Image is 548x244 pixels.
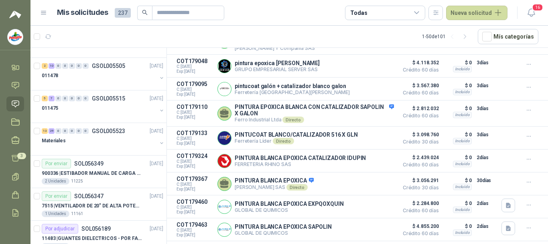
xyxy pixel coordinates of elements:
span: $ 3.056.291 [399,176,439,185]
p: $ 0 [444,130,472,139]
img: Company Logo [218,82,231,96]
div: 0 [62,96,68,101]
p: $ 0 [444,176,472,185]
p: $ 0 [444,199,472,208]
button: Mís categorías [478,29,538,44]
p: 900336 | ESTIBADOR MANUAL DE CARGA DE 2 T [42,170,142,177]
p: $ 0 [444,153,472,162]
p: pintura epoxica [PERSON_NAME] [235,60,320,66]
div: Por adjudicar [42,224,78,234]
span: Exp: [DATE] [177,164,213,169]
p: [DATE] [150,127,163,135]
span: 3 [17,153,26,159]
p: COT179095 [177,81,213,87]
a: 5 7 0 0 0 0 0 GSOL005515[DATE] 011475 [42,94,165,119]
p: Materiales [42,137,66,145]
a: 3 [6,151,24,166]
img: Company Logo [8,29,23,45]
span: Crédito 60 días [399,162,439,167]
span: Crédito 60 días [399,90,439,95]
p: SOL056349 [74,161,104,166]
p: GRUPO EMPRESARIAL SERVER SAS [235,66,320,72]
div: Incluido [453,66,472,72]
div: Directo [273,138,294,144]
p: 7515 | VENTILADOR DE 20" DE ALTA POTENCIA PARA ANCLAR A LA PARED [42,202,142,210]
span: $ 2.284.800 [399,199,439,208]
a: Por enviarSOL056347[DATE] 7515 |VENTILADOR DE 20" DE ALTA POTENCIA PARA ANCLAR A LA PARED1 Unidad... [30,188,166,221]
p: [PERSON_NAME] SAS [235,184,314,191]
div: 2 [42,63,48,69]
p: GLOBAL DE QUIMICOS [235,230,332,236]
span: Crédito 30 días [399,139,439,144]
span: Exp: [DATE] [177,115,213,120]
div: 13 [42,128,48,134]
p: $ 0 [444,81,472,90]
span: search [142,10,148,15]
a: 13 29 0 0 0 0 0 GSOL005523[DATE] Materiales [42,126,165,152]
div: 0 [76,63,82,69]
span: Exp: [DATE] [177,69,213,74]
p: [PERSON_NAME] Y Compañía SAS [235,45,394,51]
p: COT179324 [177,153,213,159]
span: $ 3.098.760 [399,130,439,139]
p: [DATE] [150,160,163,168]
div: 0 [55,63,61,69]
p: COT179367 [177,176,213,182]
span: C: [DATE] [177,110,213,115]
span: $ 4.855.200 [399,221,439,231]
span: $ 2.439.024 [399,153,439,162]
span: C: [DATE] [177,87,213,92]
img: Company Logo [218,59,231,73]
p: FERRETERIA RHINO SAS [235,161,366,167]
p: 11161 [71,211,83,217]
div: 7 [49,96,55,101]
div: Incluido [453,89,472,95]
img: Company Logo [218,131,231,145]
span: Crédito 60 días [399,208,439,213]
div: 0 [62,128,68,134]
span: $ 4.118.352 [399,58,439,68]
p: [DATE] [150,62,163,70]
p: PINTURA BLANCA EPOXICA CATALIZADOR IDUPIN [235,155,366,161]
h1: Mis solicitudes [57,7,108,18]
div: 2 Unidades [42,178,69,185]
p: COT179463 [177,221,213,228]
div: Todas [350,8,367,17]
span: Crédito 30 días [399,185,439,190]
div: 0 [76,128,82,134]
p: PINTURA BLANCA EPOXICA SAPOLIN [235,223,332,230]
p: COT179110 [177,104,213,110]
p: 11483 | GUANTES DIELECTRICOS - POR FAVOR ADJUNTAR SU FICHA TECNICA [42,235,142,242]
p: [DATE] [150,193,163,200]
div: 1 - 50 de 101 [422,30,471,43]
p: PINTURA EPOXICA BLANCA CON CATALIZADOR SAPOLIN X GALON [235,104,394,117]
div: Incluido [453,161,472,167]
a: Por enviarSOL056349[DATE] 900336 |ESTIBADOR MANUAL DE CARGA DE 2 T2 Unidades11225 [30,156,166,188]
span: C: [DATE] [177,228,213,233]
div: Incluido [453,138,472,144]
span: C: [DATE] [177,205,213,210]
p: 3 días [477,130,497,139]
span: Crédito 60 días [399,113,439,118]
div: 0 [83,128,89,134]
span: Crédito 60 días [399,231,439,236]
p: COT179133 [177,130,213,136]
p: Ferro Industrial Ltda [235,117,394,123]
p: PINTUCOAT BLANCO/CATALIZADOR 516 X GLN [235,131,358,138]
p: 30 días [477,176,497,185]
span: $ 3.567.380 [399,81,439,90]
div: 29 [49,128,55,134]
div: 1 Unidades [42,211,69,217]
div: Incluido [453,207,472,213]
img: Company Logo [218,223,231,236]
button: Nueva solicitud [446,6,507,20]
span: Exp: [DATE] [177,92,213,97]
p: 2 días [477,221,497,231]
p: $ 0 [444,104,472,113]
span: 237 [115,8,131,18]
div: 0 [55,128,61,134]
img: Company Logo [218,200,231,213]
div: Directo [282,117,304,123]
button: 16 [524,6,538,20]
span: 16 [532,4,543,11]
